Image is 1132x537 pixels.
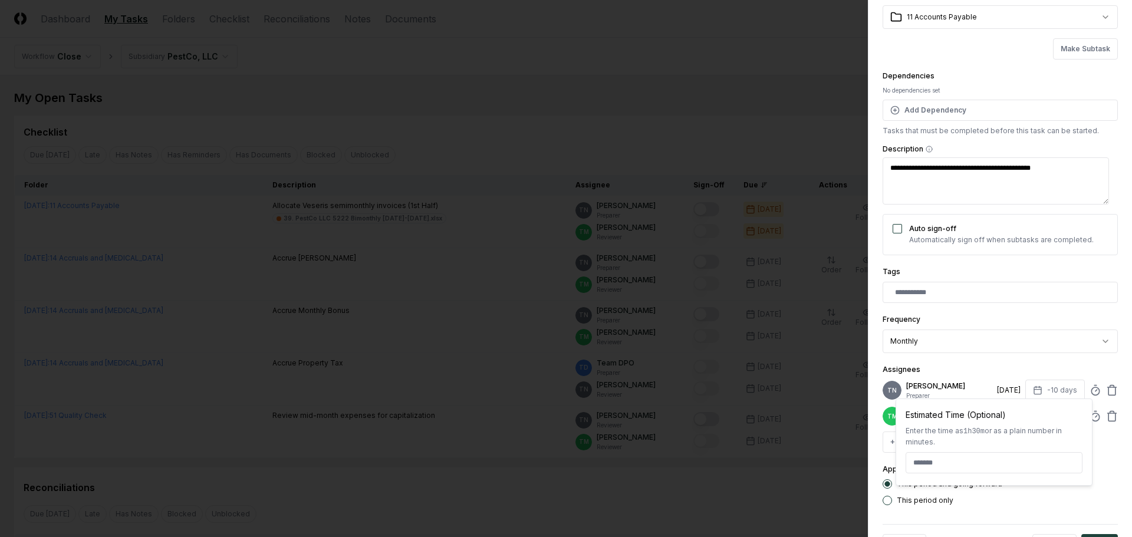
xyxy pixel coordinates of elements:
label: Apply to [883,464,912,473]
button: Description [926,146,933,153]
span: 1h30m [963,427,985,436]
button: Make Subtask [1053,38,1118,60]
label: Auto sign-off [909,224,956,233]
div: [DATE] [997,385,1021,396]
p: Automatically sign off when subtasks are completed. [909,235,1094,245]
label: Frequency [883,315,920,324]
label: Tags [883,267,900,276]
div: Estimated Time (Optional) [906,408,1082,421]
label: This period only [897,497,953,504]
label: Dependencies [883,71,934,80]
div: Enter the time as or as a plain number in minutes. [906,426,1082,447]
p: Preparer [906,391,992,400]
span: TM [887,412,897,421]
label: This period and going forward [897,480,1002,487]
span: TN [887,386,897,395]
label: Assignees [883,365,920,374]
button: -10 days [1025,380,1085,401]
p: Tasks that must be completed before this task can be started. [883,126,1118,136]
div: No dependencies set [883,86,1118,95]
label: Description [883,146,1118,153]
button: Add Dependency [883,100,1118,121]
button: +Preparer [883,431,934,453]
p: [PERSON_NAME] [906,381,992,391]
